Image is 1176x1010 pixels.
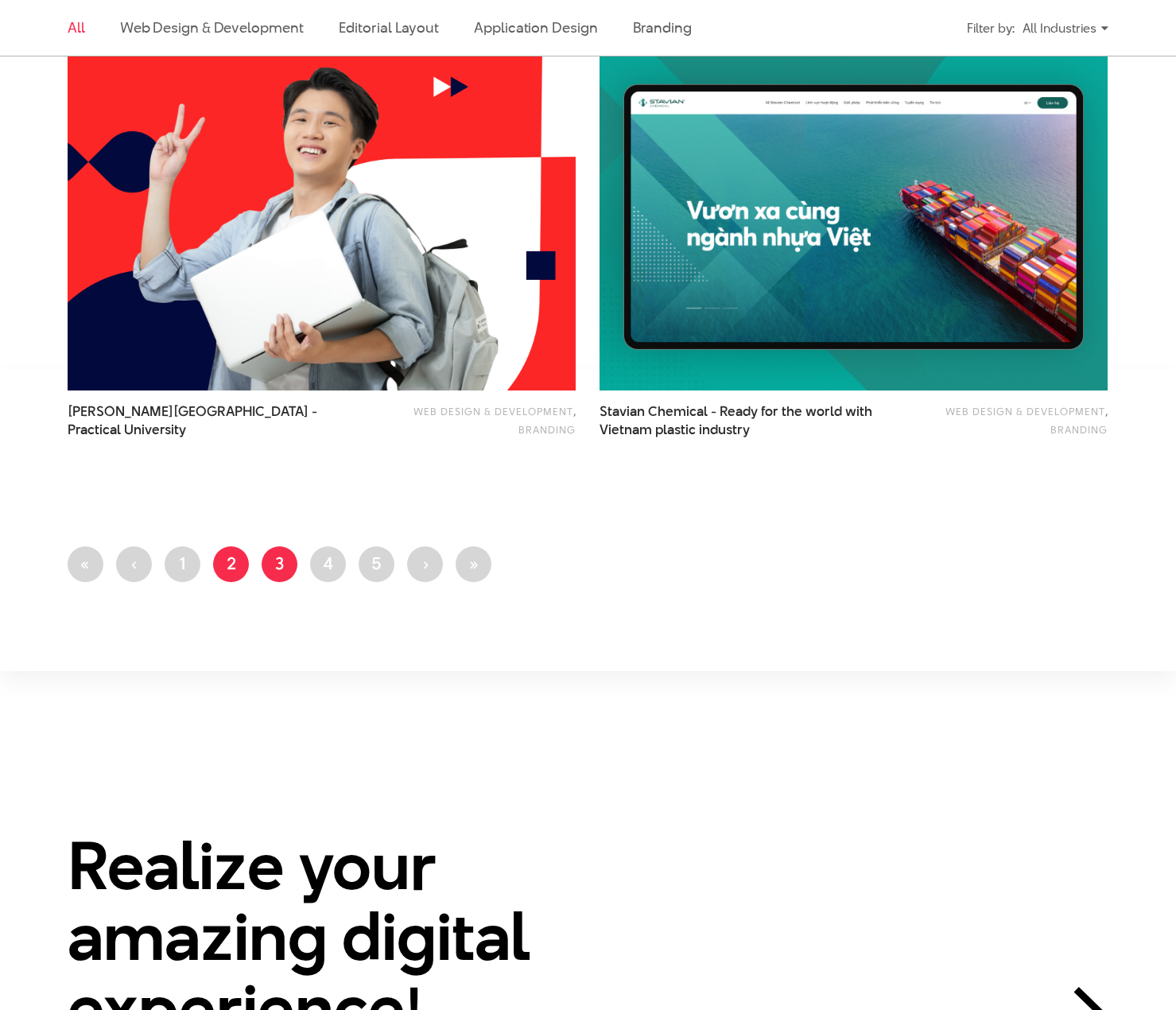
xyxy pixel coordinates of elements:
[359,546,394,582] a: 5
[600,402,879,439] span: Stavian Chemical - Ready for the world with
[422,551,429,575] span: ›
[80,551,91,575] span: «
[68,17,85,37] a: All
[945,404,1105,418] a: Web Design & Development
[131,551,138,575] span: ‹
[633,17,692,37] a: Branding
[310,546,346,582] a: 4
[68,50,576,390] img: Thăng Long University Website
[518,422,576,437] a: Branding
[1050,422,1108,437] a: Branding
[120,17,304,37] a: Web Design & Development
[474,17,597,37] a: Application Design
[904,402,1108,438] div: ,
[339,17,440,37] a: Editorial Layout
[413,404,573,418] a: Web Design & Development
[372,402,576,438] div: ,
[165,546,200,582] a: 1
[967,14,1015,42] div: Filter by:
[1023,14,1108,42] div: All Industries
[600,402,879,439] a: Stavian Chemical - Ready for the world withVietnam plastic industry
[600,50,1108,390] img: Stavian Chemical - Vươn xa cùng ngành nhựa Việt
[262,546,297,582] a: 3
[468,551,479,575] span: »
[68,402,347,439] a: [PERSON_NAME][GEOGRAPHIC_DATA] - Practical University
[600,421,750,439] span: Vietnam plastic industry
